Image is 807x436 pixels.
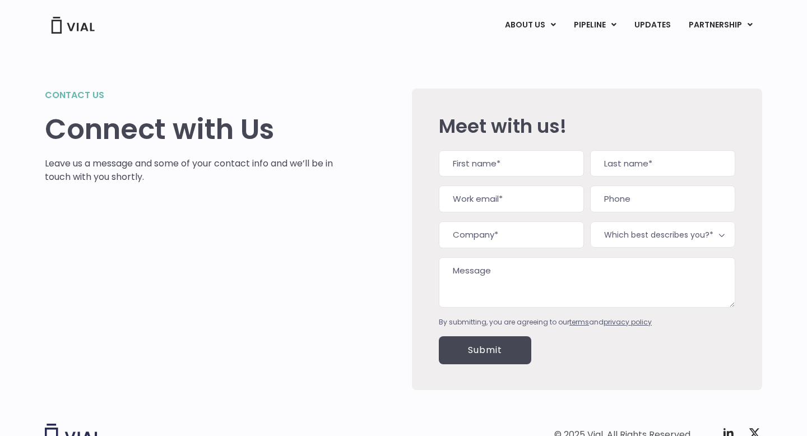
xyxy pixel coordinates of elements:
[45,89,333,102] h2: Contact us
[439,336,531,364] input: Submit
[590,221,735,248] span: Which best describes you?*
[565,16,625,35] a: PIPELINEMenu Toggle
[439,115,735,137] h2: Meet with us!
[50,17,95,34] img: Vial Logo
[569,317,589,327] a: terms
[439,150,584,177] input: First name*
[590,185,735,212] input: Phone
[604,317,652,327] a: privacy policy
[439,221,584,248] input: Company*
[590,150,735,177] input: Last name*
[680,16,762,35] a: PARTNERSHIPMenu Toggle
[625,16,679,35] a: UPDATES
[496,16,564,35] a: ABOUT USMenu Toggle
[439,185,584,212] input: Work email*
[439,317,735,327] div: By submitting, you are agreeing to our and
[45,157,333,184] p: Leave us a message and some of your contact info and we’ll be in touch with you shortly.
[45,113,333,146] h1: Connect with Us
